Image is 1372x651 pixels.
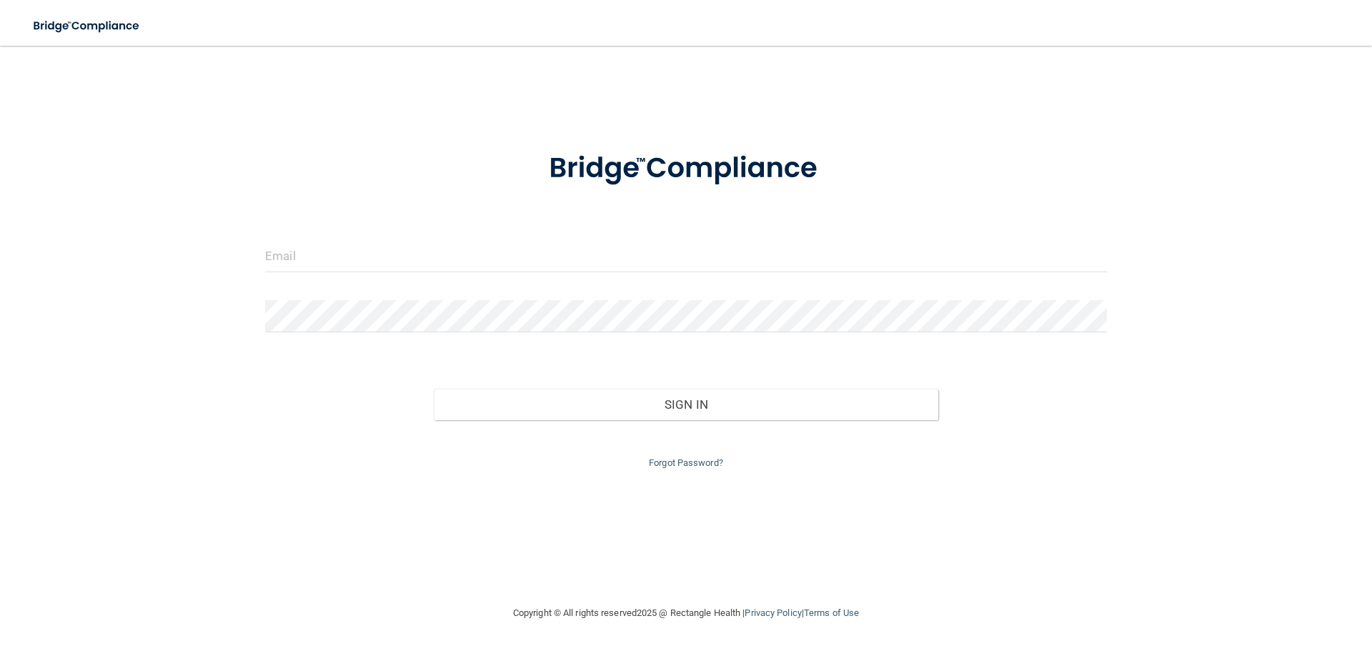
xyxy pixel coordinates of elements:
[520,131,852,206] img: bridge_compliance_login_screen.278c3ca4.svg
[21,11,153,41] img: bridge_compliance_login_screen.278c3ca4.svg
[745,607,801,618] a: Privacy Policy
[804,607,859,618] a: Terms of Use
[434,389,939,420] button: Sign In
[649,457,723,468] a: Forgot Password?
[265,240,1107,272] input: Email
[425,590,947,636] div: Copyright © All rights reserved 2025 @ Rectangle Health | |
